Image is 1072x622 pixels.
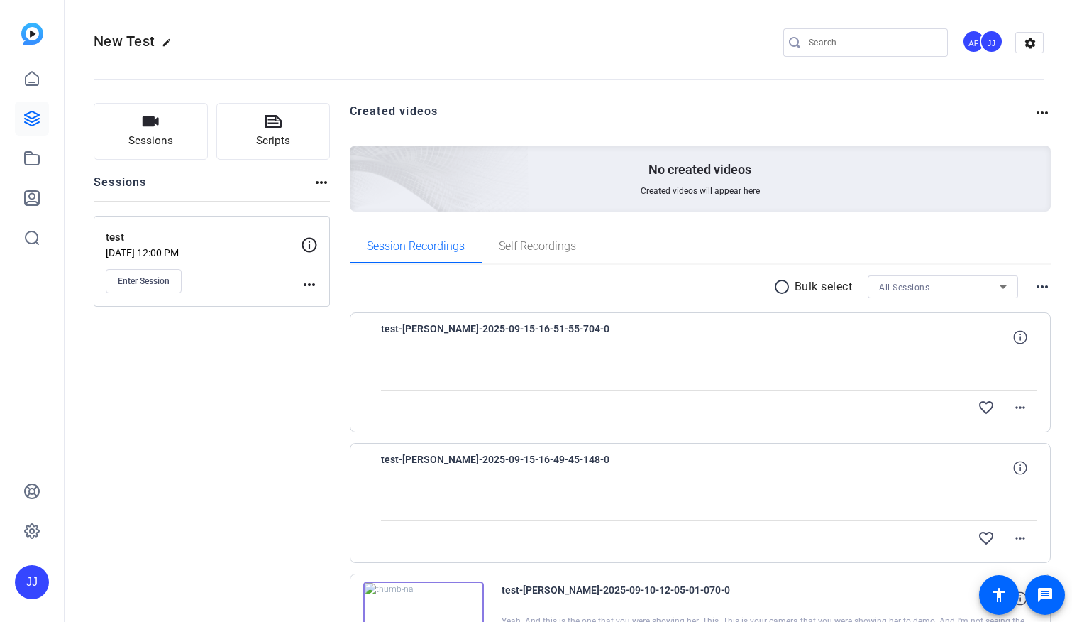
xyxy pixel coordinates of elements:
mat-icon: favorite_border [978,530,995,547]
span: Created videos will appear here [641,185,760,197]
span: Scripts [256,133,290,149]
span: test-[PERSON_NAME]-2025-09-15-16-51-55-704-0 [381,320,643,354]
p: Bulk select [795,278,853,295]
div: AF [962,30,985,53]
button: Sessions [94,103,208,160]
mat-icon: more_horiz [1034,278,1051,295]
mat-icon: accessibility [990,586,1007,604]
button: Scripts [216,103,331,160]
span: Enter Session [118,275,170,287]
span: test-[PERSON_NAME]-2025-09-15-16-49-45-148-0 [381,451,643,485]
p: [DATE] 12:00 PM [106,247,301,258]
p: test [106,229,301,246]
div: JJ [15,565,49,599]
mat-icon: edit [162,38,179,55]
mat-icon: more_horiz [1012,530,1029,547]
img: Creted videos background [191,5,529,313]
mat-icon: message [1037,586,1054,604]
ngx-avatar: Anthony Frerking [962,30,987,55]
h2: Created videos [350,103,1034,131]
mat-icon: settings [1016,33,1044,54]
button: Enter Session [106,269,182,293]
span: Self Recordings [499,241,576,252]
span: Sessions [128,133,173,149]
p: No created videos [648,161,751,178]
span: Session Recordings [367,241,465,252]
input: Search [809,34,936,51]
mat-icon: more_horiz [1012,399,1029,416]
mat-icon: more_horiz [301,276,318,293]
mat-icon: radio_button_unchecked [773,278,795,295]
img: blue-gradient.svg [21,23,43,45]
span: New Test [94,33,155,50]
mat-icon: favorite_border [978,399,995,416]
mat-icon: more_horiz [313,174,330,191]
ngx-avatar: Jandle Johnson [980,30,1005,55]
span: test-[PERSON_NAME]-2025-09-10-12-05-01-070-0 [502,582,764,616]
div: JJ [980,30,1003,53]
span: All Sessions [879,283,929,293]
mat-icon: more_horiz [1034,104,1051,121]
h2: Sessions [94,174,147,201]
